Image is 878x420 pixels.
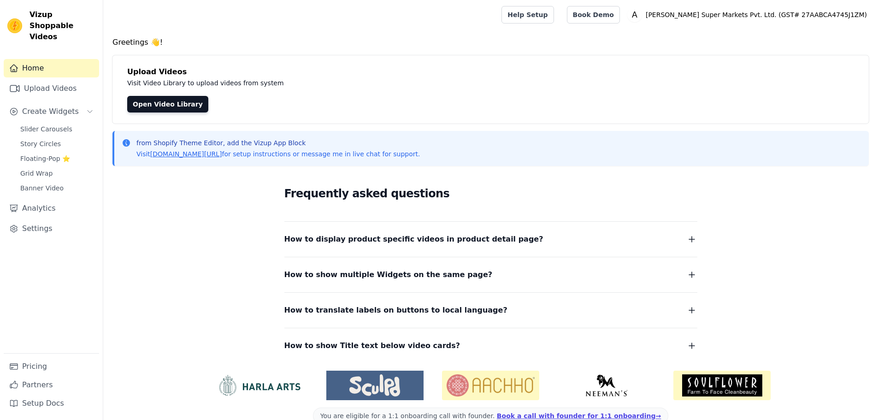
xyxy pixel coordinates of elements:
img: Sculpd US [326,374,424,396]
span: Story Circles [20,139,61,148]
span: Banner Video [20,183,64,193]
h4: Upload Videos [127,66,854,77]
span: Grid Wrap [20,169,53,178]
a: Upload Videos [4,79,99,98]
h2: Frequently asked questions [284,184,697,203]
button: How to display product specific videos in product detail page? [284,233,697,246]
h4: Greetings 👋! [112,37,869,48]
a: Story Circles [15,137,99,150]
a: Analytics [4,199,99,218]
button: How to translate labels on buttons to local language? [284,304,697,317]
span: Create Widgets [22,106,79,117]
a: Setup Docs [4,394,99,413]
a: [DOMAIN_NAME][URL] [150,150,222,158]
span: How to show Title text below video cards? [284,339,460,352]
span: Floating-Pop ⭐ [20,154,70,163]
button: How to show multiple Widgets on the same page? [284,268,697,281]
p: Visit for setup instructions or message me in live chat for support. [136,149,420,159]
a: Book Demo [567,6,620,24]
button: Create Widgets [4,102,99,121]
a: Home [4,59,99,77]
img: Soulflower [673,371,771,400]
span: How to translate labels on buttons to local language? [284,304,507,317]
a: Partners [4,376,99,394]
img: Neeman's [558,374,655,396]
a: Floating-Pop ⭐ [15,152,99,165]
text: A [632,10,637,19]
a: Book a call with founder for 1:1 onboarding [497,412,661,420]
span: How to show multiple Widgets on the same page? [284,268,493,281]
button: A [PERSON_NAME] Super Markets Pvt. Ltd. (GST# 27AABCA4745J1ZM) [627,6,871,23]
img: Aachho [442,371,539,400]
a: Open Video Library [127,96,208,112]
p: [PERSON_NAME] Super Markets Pvt. Ltd. (GST# 27AABCA4745J1ZM) [642,6,871,23]
span: Slider Carousels [20,124,72,134]
img: Vizup [7,18,22,33]
a: Settings [4,219,99,238]
a: Pricing [4,357,99,376]
a: Banner Video [15,182,99,195]
span: Vizup Shoppable Videos [29,9,95,42]
p: from Shopify Theme Editor, add the Vizup App Block [136,138,420,148]
a: Grid Wrap [15,167,99,180]
a: Help Setup [501,6,554,24]
button: How to show Title text below video cards? [284,339,697,352]
span: How to display product specific videos in product detail page? [284,233,543,246]
img: HarlaArts [211,374,308,396]
p: Visit Video Library to upload videos from system [127,77,540,89]
a: Slider Carousels [15,123,99,136]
